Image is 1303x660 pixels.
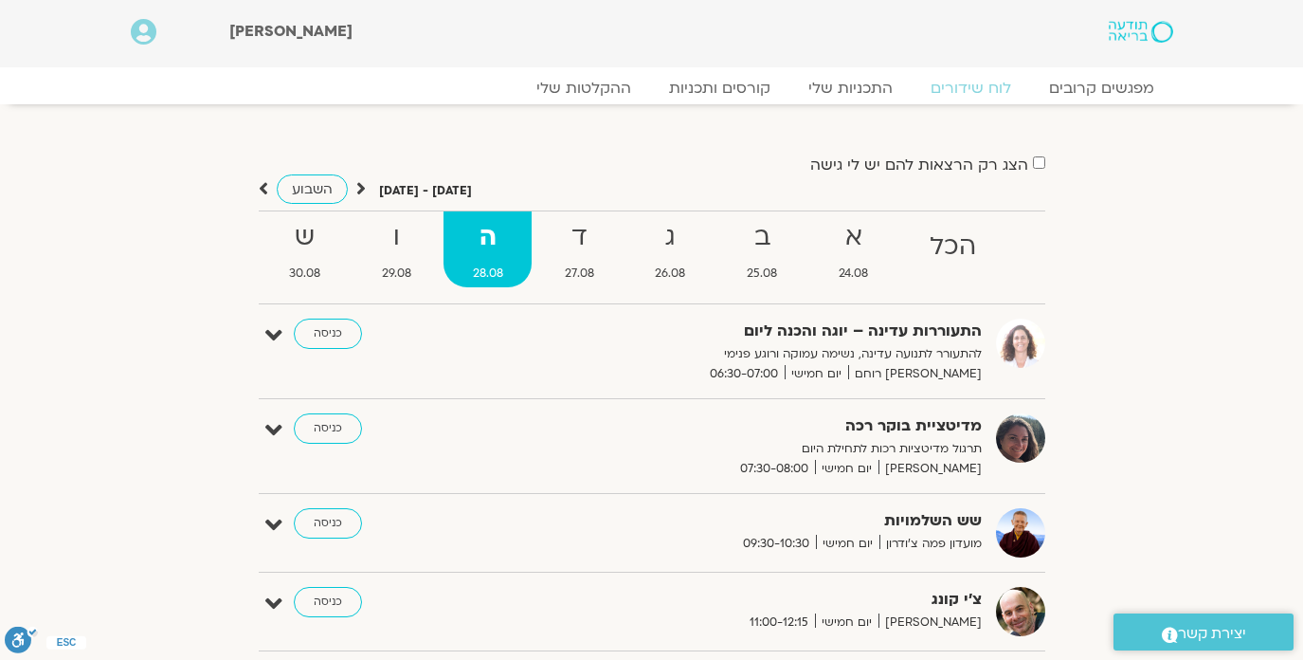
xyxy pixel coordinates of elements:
a: קורסים ותכניות [650,79,789,98]
span: [PERSON_NAME] רוחם [848,364,982,384]
strong: מדיטציית בוקר רכה [517,413,982,439]
a: כניסה [294,508,362,539]
a: לוח שידורים [912,79,1030,98]
span: 24.08 [810,264,897,284]
span: 09:30-10:30 [736,534,816,554]
strong: התעוררות עדינה – יוגה והכנה ליום [517,319,982,344]
strong: ד [535,216,623,259]
span: 27.08 [535,264,623,284]
span: מועדון פמה צ'ודרון [879,534,982,554]
span: יצירת קשר [1178,621,1246,647]
a: ו29.08 [353,211,440,287]
a: א24.08 [810,211,897,287]
a: ב25.08 [718,211,806,287]
strong: הכל [901,226,1005,268]
a: ג26.08 [626,211,715,287]
span: יום חמישי [815,459,878,479]
a: ה28.08 [443,211,532,287]
span: [PERSON_NAME] [878,459,982,479]
span: 06:30-07:00 [703,364,785,384]
span: 26.08 [626,264,715,284]
a: כניסה [294,413,362,444]
p: להתעורר לתנועה עדינה, נשימה עמוקה ורוגע פנימי [517,344,982,364]
nav: Menu [131,79,1173,98]
span: 30.08 [261,264,350,284]
span: 29.08 [353,264,440,284]
a: כניסה [294,319,362,349]
a: כניסה [294,587,362,617]
a: יצירת קשר [1113,614,1294,651]
span: 25.08 [718,264,806,284]
span: 07:30-08:00 [733,459,815,479]
p: תרגול מדיטציות רכות לתחילת היום [517,439,982,459]
span: 28.08 [443,264,532,284]
strong: ה [443,216,532,259]
strong: ו [353,216,440,259]
strong: שש השלמויות [517,508,982,534]
span: יום חמישי [815,613,878,632]
a: ש30.08 [261,211,350,287]
span: [PERSON_NAME] [229,21,353,42]
strong: צ'י קונג [517,587,982,613]
span: השבוע [292,180,333,198]
a: השבוע [277,174,348,204]
strong: א [810,216,897,259]
span: יום חמישי [785,364,848,384]
strong: ב [718,216,806,259]
a: התכניות שלי [789,79,912,98]
span: 11:00-12:15 [743,613,815,632]
a: הכל [901,211,1005,287]
a: מפגשים קרובים [1030,79,1173,98]
a: ההקלטות שלי [517,79,650,98]
p: [DATE] - [DATE] [379,181,472,201]
a: ד27.08 [535,211,623,287]
strong: ש [261,216,350,259]
strong: ג [626,216,715,259]
label: הצג רק הרצאות להם יש לי גישה [810,156,1028,174]
span: יום חמישי [816,534,879,554]
span: [PERSON_NAME] [878,613,982,632]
